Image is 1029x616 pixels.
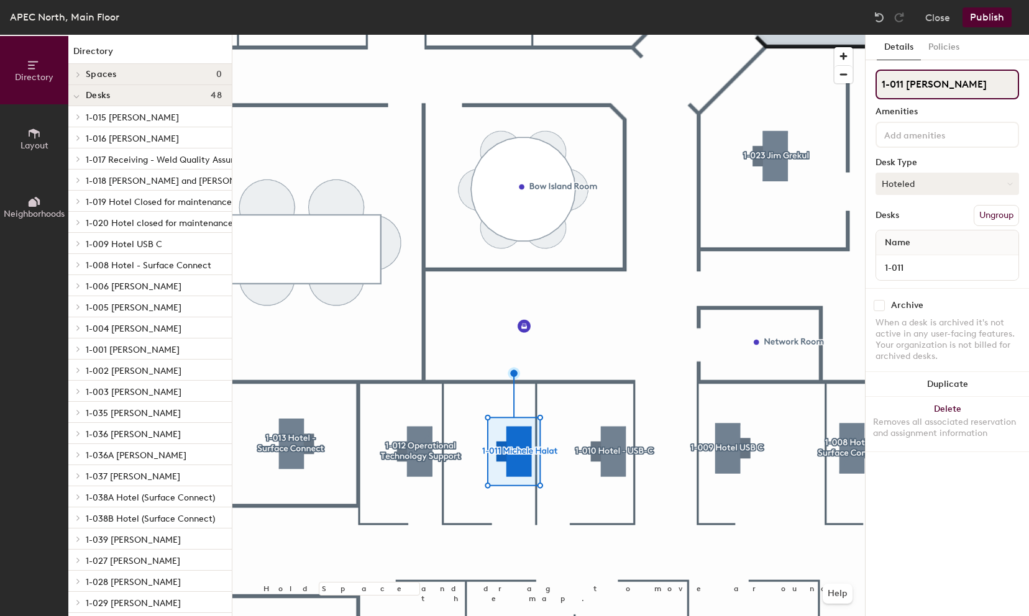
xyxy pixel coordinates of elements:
[21,140,48,151] span: Layout
[86,598,181,609] span: 1-029 [PERSON_NAME]
[876,107,1019,117] div: Amenities
[86,91,110,101] span: Desks
[974,205,1019,226] button: Ungroup
[86,345,180,355] span: 1-001 [PERSON_NAME]
[876,317,1019,362] div: When a desk is archived it's not active in any user-facing features. Your organization is not bil...
[86,366,181,376] span: 1-002 [PERSON_NAME]
[876,173,1019,195] button: Hoteled
[86,535,181,545] span: 1-039 [PERSON_NAME]
[879,232,917,254] span: Name
[86,471,180,482] span: 1-037 [PERSON_NAME]
[211,91,222,101] span: 48
[86,260,211,271] span: 1-008 Hotel - Surface Connect
[823,584,853,604] button: Help
[86,134,179,144] span: 1-016 [PERSON_NAME]
[921,35,967,60] button: Policies
[86,239,162,250] span: 1-009 Hotel USB C
[86,408,181,419] span: 1-035 [PERSON_NAME]
[86,112,179,123] span: 1-015 [PERSON_NAME]
[86,450,186,461] span: 1-036A [PERSON_NAME]
[86,492,215,503] span: 1-038A Hotel (Surface Connect)
[877,35,921,60] button: Details
[866,372,1029,397] button: Duplicate
[86,556,180,566] span: 1-027 [PERSON_NAME]
[86,387,181,397] span: 1-003 [PERSON_NAME]
[876,211,899,220] div: Desks
[216,70,222,79] span: 0
[15,72,53,83] span: Directory
[925,7,950,27] button: Close
[873,417,1022,439] div: Removes all associated reservation and assignment information
[876,158,1019,168] div: Desk Type
[86,514,215,524] span: 1-038B Hotel (Surface Connect)
[86,281,181,292] span: 1-006 [PERSON_NAME]
[86,577,181,587] span: 1-028 [PERSON_NAME]
[86,70,117,79] span: Spaces
[891,301,923,310] div: Archive
[882,127,994,142] input: Add amenities
[86,302,181,313] span: 1-005 [PERSON_NAME]
[68,45,232,64] h1: Directory
[10,9,119,25] div: APEC North, Main Floor
[86,429,181,440] span: 1-036 [PERSON_NAME]
[86,324,181,334] span: 1-004 [PERSON_NAME]
[4,209,65,219] span: Neighborhoods
[879,259,1016,276] input: Unnamed desk
[963,7,1012,27] button: Publish
[86,155,254,165] span: 1-017 Receiving - Weld Quality Assurance
[873,11,885,24] img: Undo
[866,397,1029,451] button: DeleteRemoves all associated reservation and assignment information
[86,176,269,186] span: 1-018 [PERSON_NAME] and [PERSON_NAME]
[86,197,232,207] span: 1-019 Hotel Closed for maintenance
[86,218,233,229] span: 1-020 Hotel closed for maintenance
[893,11,905,24] img: Redo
